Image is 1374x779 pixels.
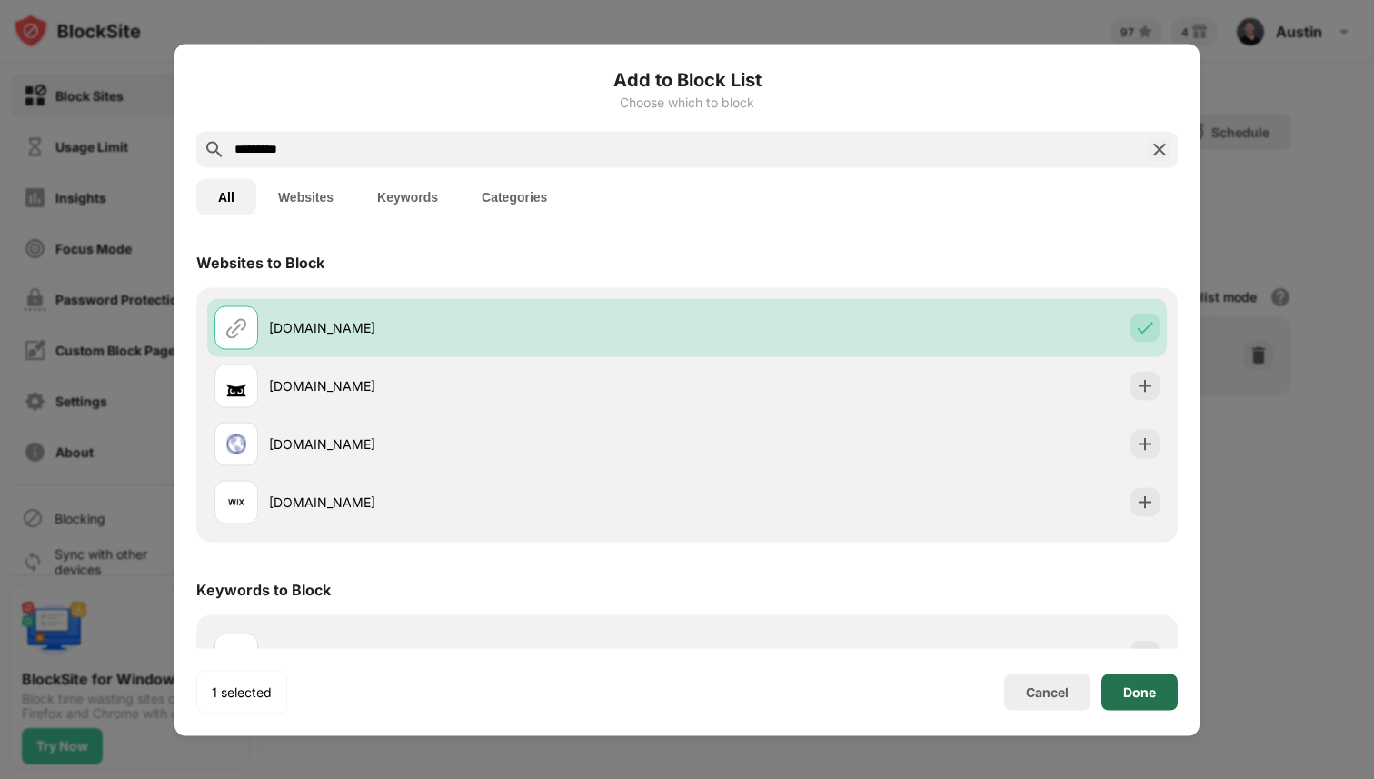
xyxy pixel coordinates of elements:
[231,641,242,668] div: o
[269,376,687,395] div: [DOMAIN_NAME]
[225,375,247,396] img: favicons
[269,645,687,664] div: [DOMAIN_NAME]
[269,318,687,337] div: [DOMAIN_NAME]
[212,683,272,701] div: 1 selected
[1026,684,1069,700] div: Cancel
[355,178,460,215] button: Keywords
[196,580,331,598] div: Keywords to Block
[256,178,355,215] button: Websites
[1123,684,1156,699] div: Done
[225,433,247,454] img: favicons
[269,434,687,454] div: [DOMAIN_NAME]
[196,95,1178,109] div: Choose which to block
[204,138,225,160] img: search.svg
[460,178,569,215] button: Categories
[225,491,247,513] img: favicons
[269,493,687,512] div: [DOMAIN_NAME]
[225,316,247,338] img: url.svg
[196,253,324,271] div: Websites to Block
[1149,138,1170,160] img: search-close
[196,178,256,215] button: All
[196,65,1178,93] h6: Add to Block List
